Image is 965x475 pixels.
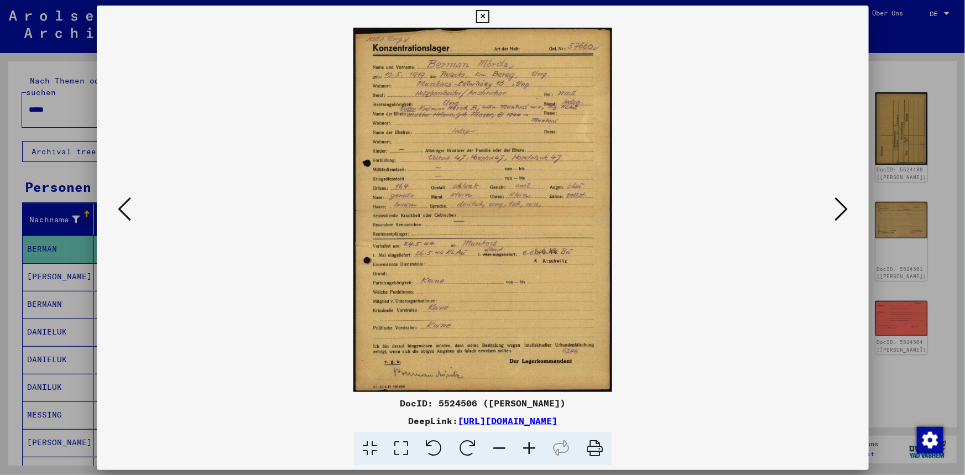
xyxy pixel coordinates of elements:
div: DeepLink: [97,414,869,427]
div: Zustimmung ändern [916,426,943,453]
div: DocID: 5524506 ([PERSON_NAME]) [97,396,869,410]
img: 001.jpg [134,28,831,392]
img: Zustimmung ändern [917,427,943,453]
a: [URL][DOMAIN_NAME] [458,415,557,426]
